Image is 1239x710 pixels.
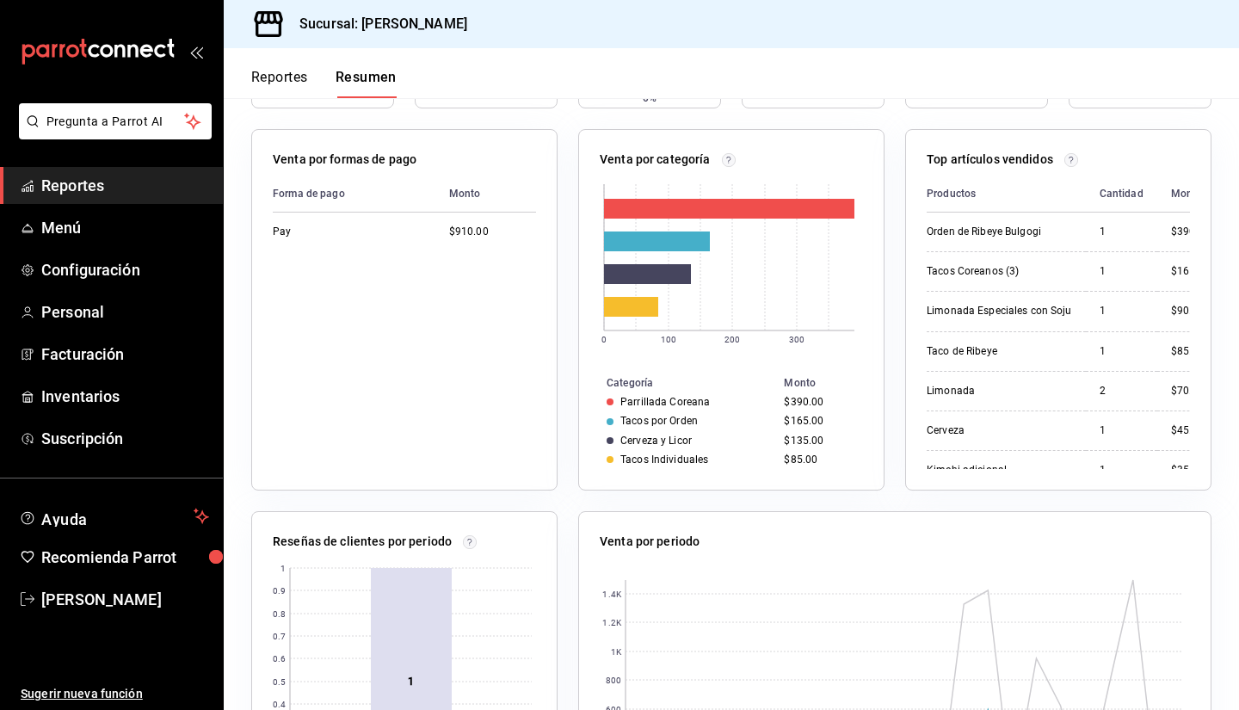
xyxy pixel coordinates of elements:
div: $165.00 [784,415,856,427]
text: 0.6 [273,654,286,664]
text: 800 [606,676,621,685]
div: Tacos por Orden [620,415,698,427]
div: 1 [1100,304,1143,318]
th: Productos [927,176,1086,213]
span: Configuración [41,258,209,281]
text: 100 [661,335,676,344]
div: $165.00 [1171,264,1211,279]
div: $390.00 [784,396,856,408]
span: Reportes [41,174,209,197]
div: $90.00 [1171,304,1211,318]
span: Suscripción [41,427,209,450]
div: $135.00 [784,435,856,447]
text: 0.8 [273,609,286,619]
p: Top artículos vendidos [927,151,1053,169]
p: Venta por categoría [600,151,711,169]
text: 0.5 [273,677,286,687]
div: $85.00 [1171,344,1211,359]
div: 1 [1100,423,1143,438]
div: $910.00 [449,225,536,239]
a: Pregunta a Parrot AI [12,125,212,143]
div: navigation tabs [251,69,397,98]
div: 1 [1100,264,1143,279]
button: open_drawer_menu [189,45,203,59]
button: Reportes [251,69,308,98]
div: Limonada [927,384,1072,398]
p: Venta por formas de pago [273,151,416,169]
span: Pregunta a Parrot AI [46,113,185,131]
text: 0.7 [273,632,286,641]
button: Resumen [336,69,397,98]
text: 1 [280,564,286,573]
div: Tacos Coreanos (3) [927,264,1072,279]
text: 0.9 [273,586,286,596]
div: Parrillada Coreana [620,396,710,408]
th: Monto [1157,176,1211,213]
span: Menú [41,216,209,239]
span: Inventarios [41,385,209,408]
div: 2 [1100,384,1143,398]
div: Limonada Especiales con Soju [927,304,1072,318]
span: Sugerir nueva función [21,685,209,703]
text: 200 [724,335,740,344]
div: 1 [1100,344,1143,359]
th: Categoría [579,374,777,392]
text: 1.2K [602,618,621,627]
div: Cerveza y Licor [620,435,692,447]
div: $85.00 [784,454,856,466]
th: Monto [435,176,536,213]
div: Pay [273,225,422,239]
div: 1 [1100,463,1143,478]
span: Personal [41,300,209,324]
div: Kimchi adicional [927,463,1072,478]
div: $70.00 [1171,384,1211,398]
text: 0 [601,335,607,344]
div: $35.00 [1171,463,1211,478]
text: 1K [611,647,622,657]
text: 1.4K [602,590,621,599]
th: Forma de pago [273,176,435,213]
span: Ayuda [41,506,187,527]
div: Cerveza [927,423,1072,438]
p: Venta por periodo [600,533,700,551]
text: 300 [789,335,804,344]
text: 0.4 [273,700,286,709]
div: Taco de Ribeye [927,344,1072,359]
span: [PERSON_NAME] [41,588,209,611]
div: Tacos Individuales [620,454,708,466]
span: Facturación [41,343,209,366]
h3: Sucursal: [PERSON_NAME] [286,14,467,34]
p: Reseñas de clientes por periodo [273,533,452,551]
th: Monto [777,374,884,392]
span: Recomienda Parrot [41,546,209,569]
div: $390.00 [1171,225,1211,239]
div: $45.00 [1171,423,1211,438]
button: Pregunta a Parrot AI [19,103,212,139]
th: Cantidad [1086,176,1157,213]
div: Orden de Ribeye Bulgogi [927,225,1072,239]
div: 1 [1100,225,1143,239]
